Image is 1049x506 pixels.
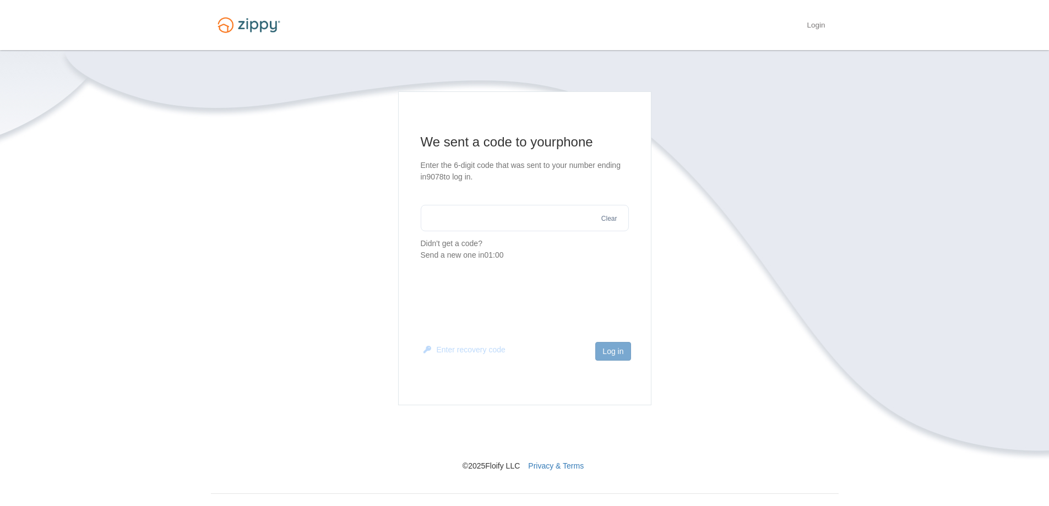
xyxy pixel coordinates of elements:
nav: © 2025 Floify LLC [211,405,839,471]
div: Send a new one in 01:00 [421,249,629,261]
button: Clear [598,214,621,224]
a: Login [807,21,825,32]
h1: We sent a code to your phone [421,133,629,151]
a: Privacy & Terms [528,461,584,470]
p: Didn't get a code? [421,238,629,261]
img: Logo [211,12,287,38]
button: Log in [595,342,631,361]
p: Enter the 6-digit code that was sent to your number ending in 9078 to log in. [421,160,629,183]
